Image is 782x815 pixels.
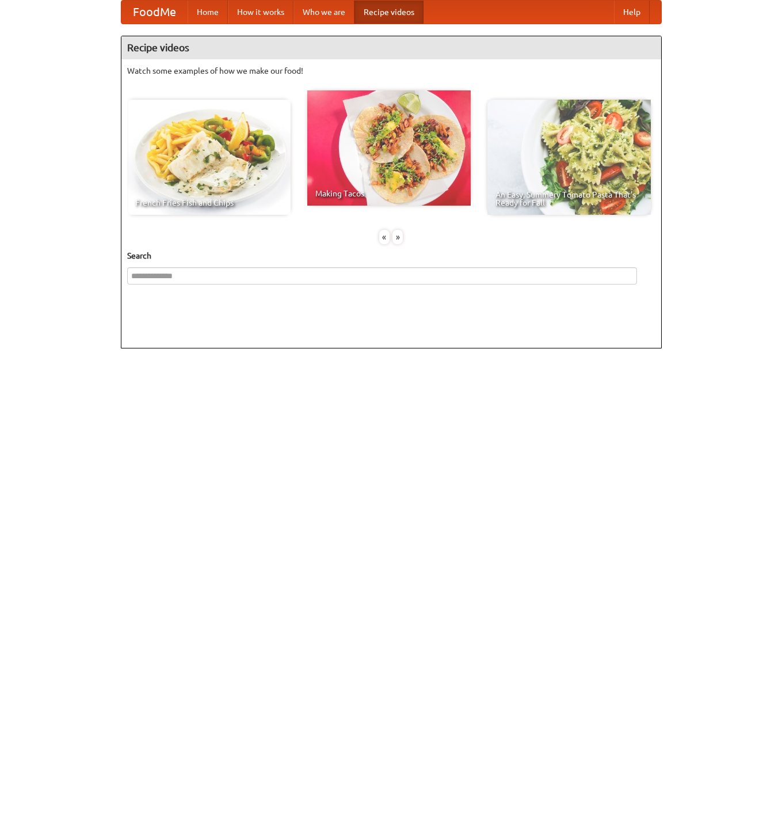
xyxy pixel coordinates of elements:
[354,1,424,24] a: Recipe videos
[614,1,650,24] a: Help
[307,90,471,206] a: Making Tacos
[392,230,403,244] div: »
[379,230,390,244] div: «
[127,65,655,77] p: Watch some examples of how we make our food!
[228,1,293,24] a: How it works
[293,1,354,24] a: Who we are
[121,36,661,59] h4: Recipe videos
[121,1,188,24] a: FoodMe
[188,1,228,24] a: Home
[127,100,291,215] a: French Fries Fish and Chips
[495,191,643,207] span: An Easy, Summery Tomato Pasta That's Ready for Fall
[315,189,463,198] span: Making Tacos
[127,250,655,261] h5: Search
[487,100,651,215] a: An Easy, Summery Tomato Pasta That's Ready for Fall
[135,199,283,207] span: French Fries Fish and Chips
